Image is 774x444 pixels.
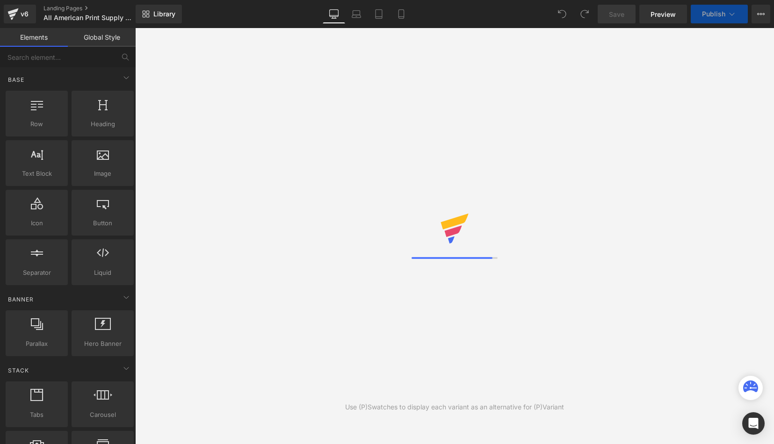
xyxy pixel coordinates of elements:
div: Open Intercom Messenger [742,412,765,435]
a: Preview [639,5,687,23]
span: Tabs [8,410,65,420]
span: Image [74,169,131,179]
a: Global Style [68,28,136,47]
button: Publish [691,5,748,23]
span: Stack [7,366,30,375]
div: v6 [19,8,30,20]
span: Heading [74,119,131,129]
a: Desktop [323,5,345,23]
a: Laptop [345,5,368,23]
span: Icon [8,218,65,228]
span: Carousel [74,410,131,420]
span: Library [153,10,175,18]
span: All American Print Supply Co. at GPX (Graphics Pro Expo) [43,14,133,21]
span: Parallax [8,339,65,349]
span: Button [74,218,131,228]
button: Redo [575,5,594,23]
span: Base [7,75,25,84]
button: Undo [553,5,571,23]
span: Hero Banner [74,339,131,349]
span: Row [8,119,65,129]
span: Separator [8,268,65,278]
span: Publish [702,10,725,18]
div: Use (P)Swatches to display each variant as an alternative for (P)Variant [345,402,564,412]
span: Save [609,9,624,19]
span: Banner [7,295,35,304]
span: Liquid [74,268,131,278]
a: Landing Pages [43,5,151,12]
a: New Library [136,5,182,23]
a: Tablet [368,5,390,23]
button: More [752,5,770,23]
a: v6 [4,5,36,23]
span: Text Block [8,169,65,179]
a: Mobile [390,5,412,23]
span: Preview [651,9,676,19]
